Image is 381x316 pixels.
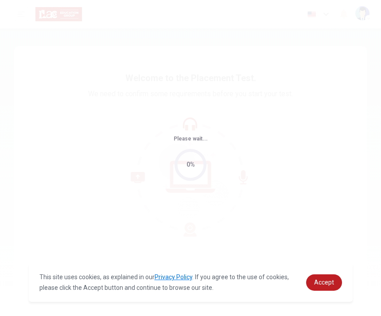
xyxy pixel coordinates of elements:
span: Please wait... [174,136,208,142]
span: Accept [314,279,334,286]
a: dismiss cookie message [306,274,342,291]
div: 0% [187,160,195,170]
div: cookieconsent [29,263,353,302]
span: This site uses cookies, as explained in our . If you agree to the use of cookies, please click th... [39,273,289,291]
a: Privacy Policy [155,273,192,281]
